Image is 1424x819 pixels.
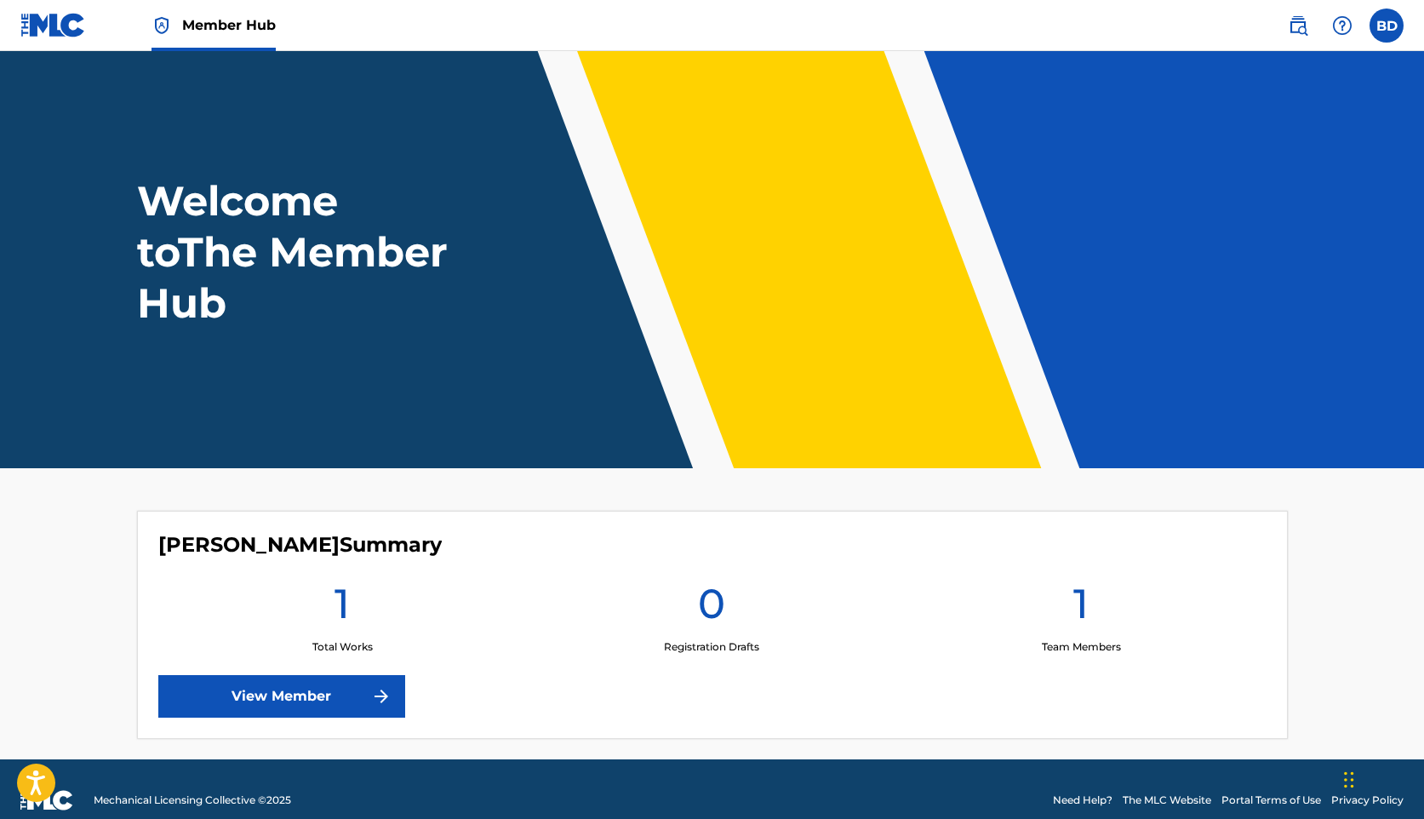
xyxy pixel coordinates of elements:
[158,675,405,718] a: View Member
[158,532,442,558] h4: Brandon Douglass
[1331,793,1404,808] a: Privacy Policy
[1221,793,1321,808] a: Portal Terms of Use
[312,639,373,655] p: Total Works
[1325,9,1359,43] div: Help
[1344,754,1354,805] div: Drag
[152,15,172,36] img: Top Rightsholder
[1288,15,1308,36] img: search
[698,578,725,639] h1: 0
[1370,9,1404,43] div: User Menu
[371,686,392,707] img: f7272a7cc735f4ea7f67.svg
[1053,793,1112,808] a: Need Help?
[1123,793,1211,808] a: The MLC Website
[1339,737,1424,819] iframe: Chat Widget
[94,793,291,808] span: Mechanical Licensing Collective © 2025
[20,13,86,37] img: MLC Logo
[335,578,350,639] h1: 1
[1332,15,1353,36] img: help
[1073,578,1089,639] h1: 1
[1281,9,1315,43] a: Public Search
[664,639,759,655] p: Registration Drafts
[20,790,73,810] img: logo
[1042,639,1121,655] p: Team Members
[182,15,276,35] span: Member Hub
[137,175,455,329] h1: Welcome to The Member Hub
